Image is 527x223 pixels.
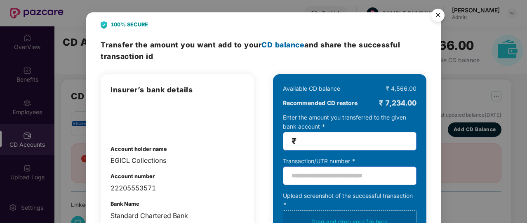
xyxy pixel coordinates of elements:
[111,104,153,133] img: admin-overview
[426,5,449,27] button: Close
[283,157,416,166] div: Transaction/UTR number *
[111,21,148,29] b: 100% SECURE
[283,99,358,108] b: Recommended CD restore
[379,97,416,109] div: ₹ 7,234.00
[101,39,426,62] h3: Transfer the amount and share the successful transaction id
[111,201,139,207] b: Bank Name
[111,211,244,221] div: Standard Chartered Bank
[283,84,340,93] div: Available CD balance
[261,40,304,49] span: CD balance
[181,40,304,49] span: you want add to your
[111,84,244,96] h3: Insurer’s bank details
[111,173,155,179] b: Account number
[111,146,167,152] b: Account holder name
[111,183,244,193] div: 22205553571
[386,84,416,93] div: ₹ 4,566.00
[101,21,107,29] img: svg+xml;base64,PHN2ZyB4bWxucz0iaHR0cDovL3d3dy53My5vcmcvMjAwMC9zdmciIHdpZHRoPSIyNCIgaGVpZ2h0PSIyOC...
[111,155,244,166] div: EGICL Collections
[292,136,296,146] span: ₹
[283,113,416,150] div: Enter the amount you transferred to the given bank account *
[426,5,449,28] img: svg+xml;base64,PHN2ZyB4bWxucz0iaHR0cDovL3d3dy53My5vcmcvMjAwMC9zdmciIHdpZHRoPSI1NiIgaGVpZ2h0PSI1Ni...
